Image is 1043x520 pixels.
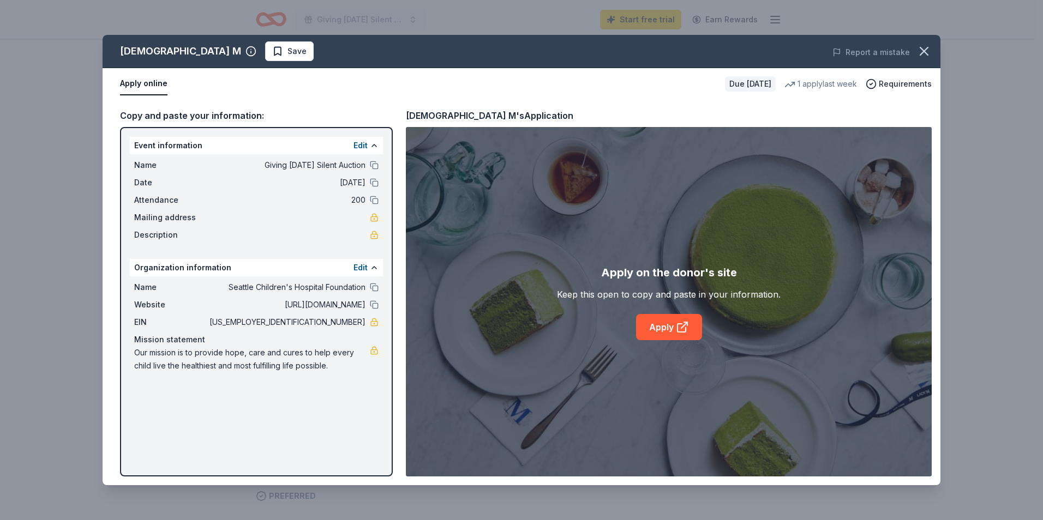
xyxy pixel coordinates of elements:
[406,108,573,123] div: [DEMOGRAPHIC_DATA] M's Application
[207,281,365,294] span: Seattle Children's Hospital Foundation
[134,346,370,372] span: Our mission is to provide hope, care and cures to help every child live the healthiest and most f...
[207,176,365,189] span: [DATE]
[784,77,857,90] div: 1 apply last week
[601,264,737,281] div: Apply on the donor's site
[879,77,932,90] span: Requirements
[134,211,207,224] span: Mailing address
[130,137,383,154] div: Event information
[134,316,207,329] span: EIN
[725,76,776,92] div: Due [DATE]
[120,72,167,95] button: Apply online
[134,298,207,311] span: Website
[207,194,365,207] span: 200
[120,43,241,60] div: [DEMOGRAPHIC_DATA] M
[207,159,365,172] span: Giving [DATE] Silent Auction
[353,139,368,152] button: Edit
[134,159,207,172] span: Name
[130,259,383,276] div: Organization information
[636,314,702,340] a: Apply
[120,108,393,123] div: Copy and paste your information:
[207,316,365,329] span: [US_EMPLOYER_IDENTIFICATION_NUMBER]
[287,45,307,58] span: Save
[134,333,379,346] div: Mission statement
[134,194,207,207] span: Attendance
[557,288,781,301] div: Keep this open to copy and paste in your information.
[134,176,207,189] span: Date
[134,281,207,294] span: Name
[207,298,365,311] span: [URL][DOMAIN_NAME]
[265,41,314,61] button: Save
[134,228,207,241] span: Description
[832,46,910,59] button: Report a mistake
[353,261,368,274] button: Edit
[866,77,932,90] button: Requirements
